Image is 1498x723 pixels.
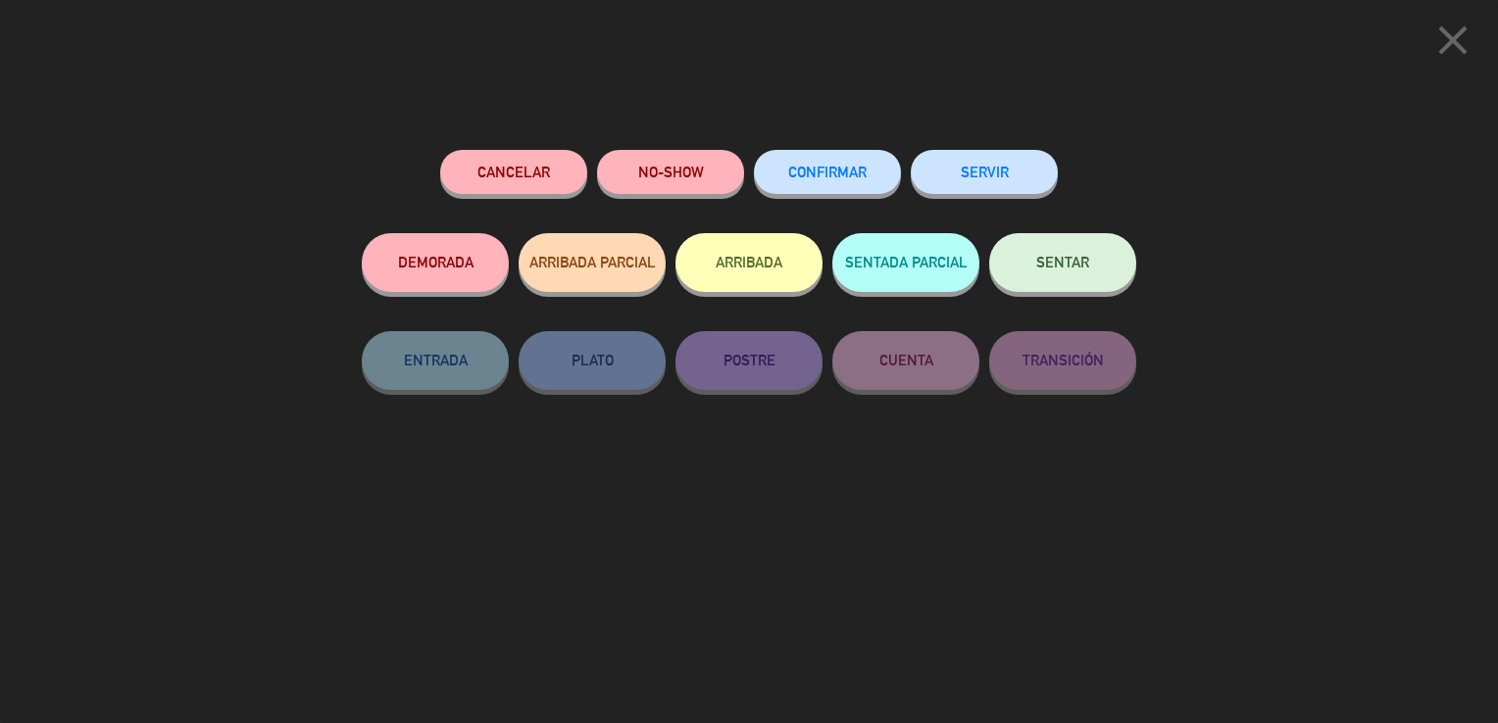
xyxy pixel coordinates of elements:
button: TRANSICIÓN [989,331,1136,390]
button: CUENTA [832,331,979,390]
span: SENTAR [1036,254,1089,270]
button: SENTAR [989,233,1136,292]
button: DEMORADA [362,233,509,292]
button: NO-SHOW [597,150,744,194]
span: CONFIRMAR [788,164,867,180]
button: ENTRADA [362,331,509,390]
button: ARRIBADA [675,233,823,292]
button: CONFIRMAR [754,150,901,194]
span: ARRIBADA PARCIAL [529,254,656,270]
button: Cancelar [440,150,587,194]
button: SERVIR [911,150,1058,194]
button: close [1423,15,1483,72]
button: POSTRE [675,331,823,390]
i: close [1428,16,1477,65]
button: ARRIBADA PARCIAL [519,233,666,292]
button: PLATO [519,331,666,390]
button: SENTADA PARCIAL [832,233,979,292]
